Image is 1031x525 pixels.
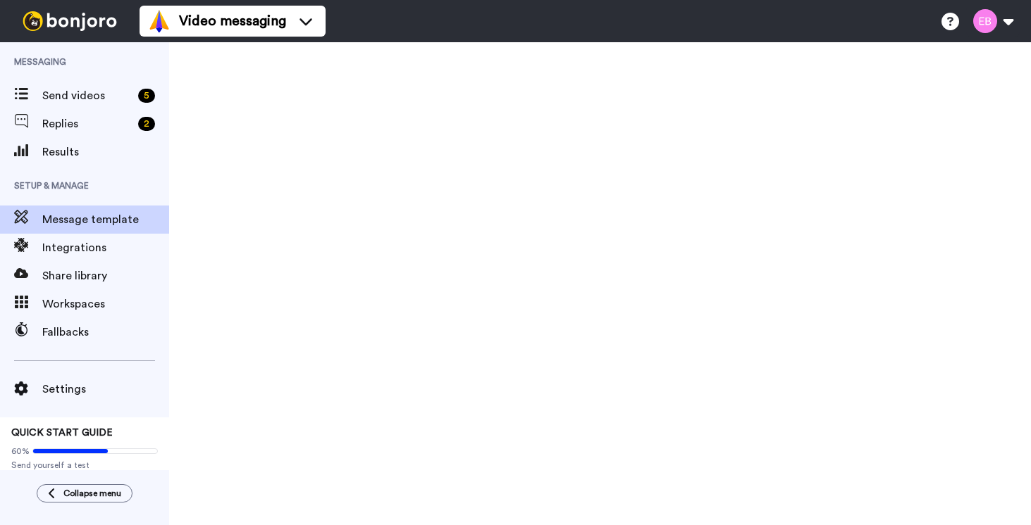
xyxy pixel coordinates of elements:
button: Collapse menu [37,484,132,502]
span: Settings [42,381,169,398]
img: vm-color.svg [148,10,171,32]
span: Integrations [42,239,169,256]
span: Share library [42,267,169,284]
span: Message template [42,211,169,228]
span: QUICK START GUIDE [11,428,113,438]
span: Video messaging [179,11,286,31]
div: 5 [138,89,155,103]
span: Replies [42,115,132,132]
span: Workspaces [42,296,169,312]
img: bj-logo-header-white.svg [17,11,123,31]
span: Results [42,144,169,160]
span: Send videos [42,87,132,104]
span: 60% [11,445,30,457]
div: 2 [138,117,155,131]
span: Fallbacks [42,324,169,341]
span: Send yourself a test [11,460,158,471]
span: Collapse menu [63,488,121,499]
